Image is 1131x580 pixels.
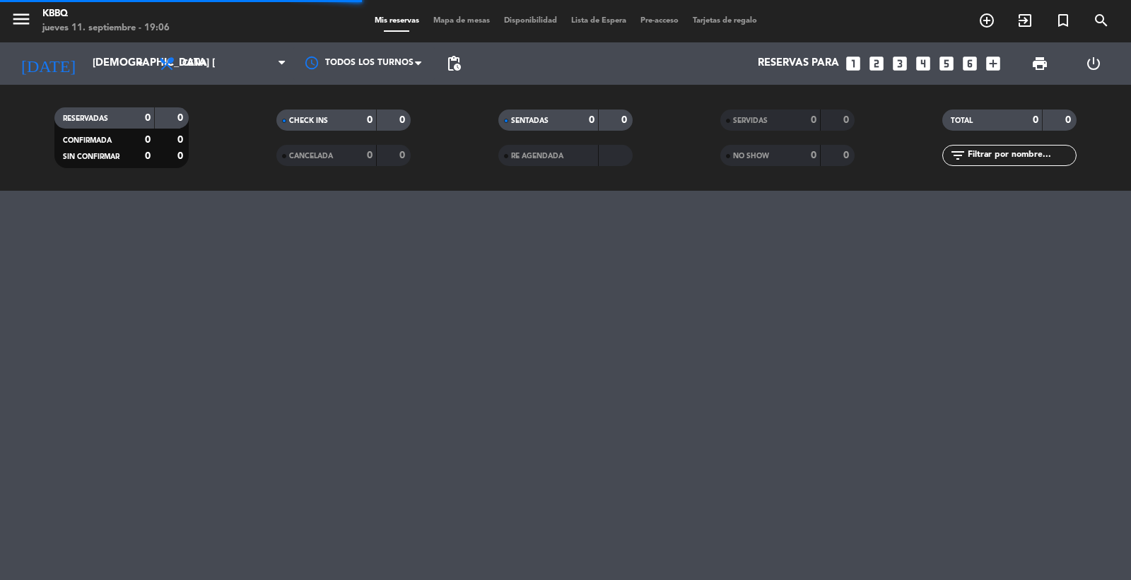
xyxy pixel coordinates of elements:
[177,113,186,123] strong: 0
[1065,115,1074,125] strong: 0
[1067,42,1120,85] div: LOG OUT
[63,115,108,122] span: RESERVADAS
[131,55,148,72] i: arrow_drop_down
[289,153,333,160] span: CANCELADA
[42,21,170,35] div: jueves 11. septiembre - 19:06
[589,115,594,125] strong: 0
[177,151,186,161] strong: 0
[426,17,497,25] span: Mapa de mesas
[951,117,973,124] span: TOTAL
[844,54,862,73] i: looks_one
[63,153,119,160] span: SIN CONFIRMAR
[367,150,373,160] strong: 0
[984,54,1002,73] i: add_box
[733,117,768,124] span: SERVIDAS
[937,54,956,73] i: looks_5
[961,54,979,73] i: looks_6
[177,135,186,145] strong: 0
[289,117,328,124] span: CHECK INS
[686,17,764,25] span: Tarjetas de regalo
[621,115,630,125] strong: 0
[914,54,932,73] i: looks_4
[733,153,769,160] span: NO SHOW
[966,148,1076,163] input: Filtrar por nombre...
[811,115,816,125] strong: 0
[891,54,909,73] i: looks_3
[511,117,549,124] span: SENTADAS
[11,8,32,30] i: menu
[145,113,151,123] strong: 0
[1033,115,1038,125] strong: 0
[182,59,207,69] span: Cena
[145,135,151,145] strong: 0
[1055,12,1072,29] i: turned_in_not
[758,57,839,70] span: Reservas para
[399,150,408,160] strong: 0
[11,8,32,35] button: menu
[368,17,426,25] span: Mis reservas
[445,55,462,72] span: pending_actions
[978,12,995,29] i: add_circle_outline
[1085,55,1102,72] i: power_settings_new
[564,17,633,25] span: Lista de Espera
[1031,55,1048,72] span: print
[11,48,86,79] i: [DATE]
[145,151,151,161] strong: 0
[399,115,408,125] strong: 0
[867,54,886,73] i: looks_two
[1016,12,1033,29] i: exit_to_app
[811,150,816,160] strong: 0
[843,150,852,160] strong: 0
[42,7,170,21] div: KBBQ
[949,147,966,164] i: filter_list
[497,17,564,25] span: Disponibilidad
[511,153,563,160] span: RE AGENDADA
[843,115,852,125] strong: 0
[367,115,373,125] strong: 0
[1093,12,1110,29] i: search
[633,17,686,25] span: Pre-acceso
[63,137,112,144] span: CONFIRMADA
